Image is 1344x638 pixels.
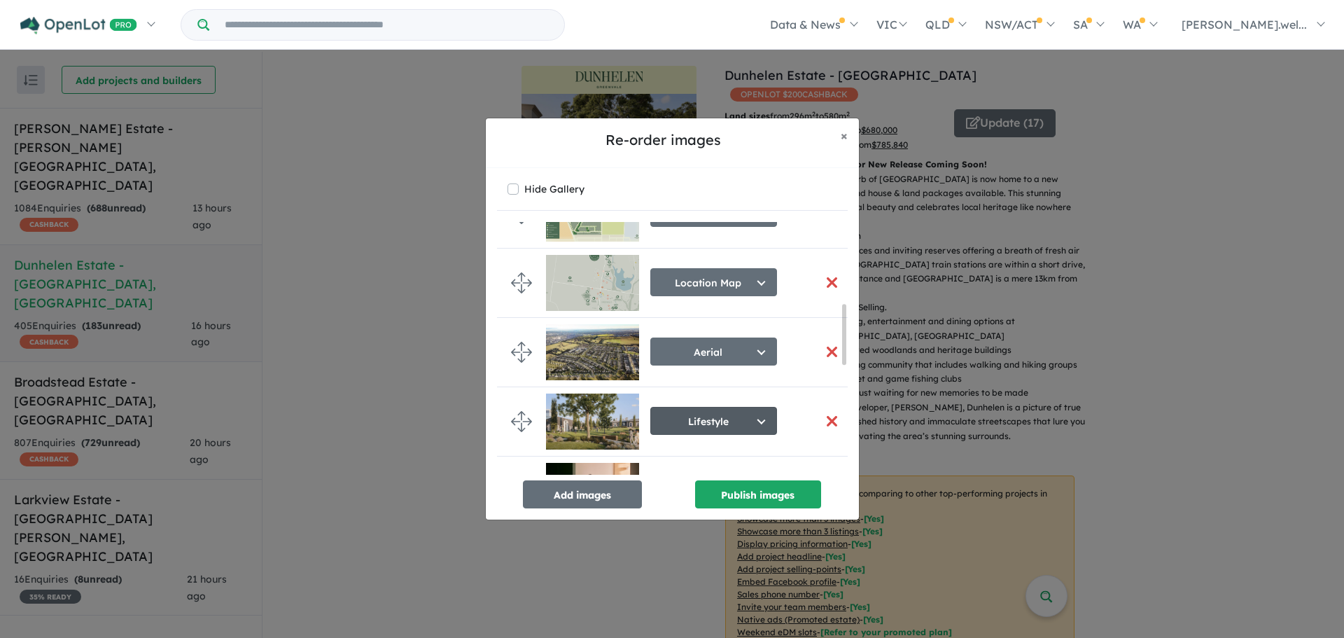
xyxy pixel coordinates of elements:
input: Try estate name, suburb, builder or developer [212,10,561,40]
span: [PERSON_NAME].wel... [1182,18,1307,32]
img: Openlot PRO Logo White [20,17,137,34]
img: Dunhelen%20Estate%20-%20Greenvale___1734392855_1.jpg [546,463,639,519]
img: Dunhelen%20Estate%20-%20Greenvale___1734392854.png [546,255,639,311]
button: Lifestyle [650,407,777,435]
button: Location Map [650,268,777,296]
img: drag.svg [511,411,532,432]
span: × [841,127,848,144]
img: drag.svg [511,272,532,293]
button: Add images [523,480,642,508]
label: Hide Gallery [524,179,584,199]
button: Publish images [695,480,821,508]
h5: Re-order images [497,130,829,151]
img: Dunhelen%20Estate%20-%20Greenvale___1734392575.jpg [546,394,639,450]
img: Dunhelen%20Estate%20-%20Greenvale___1722557599.jpg [546,324,639,380]
img: drag.svg [511,342,532,363]
button: Aerial [650,338,777,366]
